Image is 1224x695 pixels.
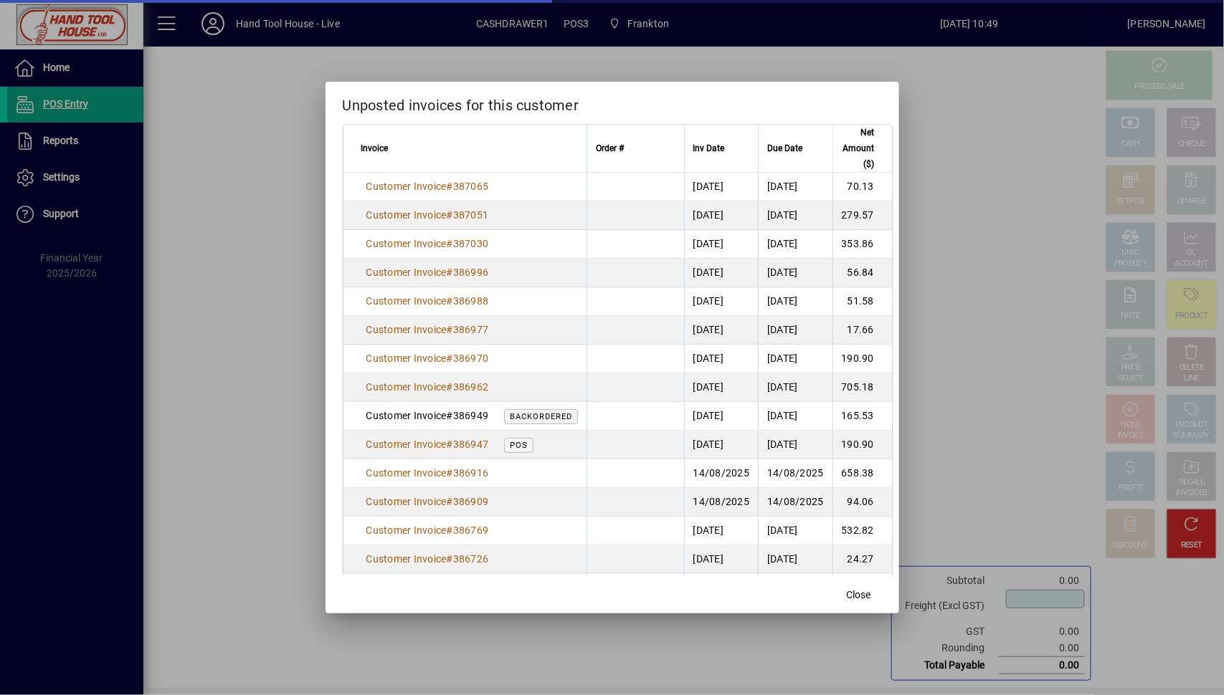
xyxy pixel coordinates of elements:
[758,230,832,259] td: [DATE]
[366,381,447,393] span: Customer Invoice
[366,238,447,249] span: Customer Invoice
[361,465,494,481] a: Customer Invoice#386916
[453,267,489,278] span: 386996
[758,431,832,459] td: [DATE]
[447,295,453,307] span: #
[453,438,489,450] span: 386947
[758,574,832,603] td: [DATE]
[596,140,624,156] span: Order #
[453,381,489,393] span: 386962
[684,402,759,431] td: [DATE]
[693,140,725,156] span: Inv Date
[758,459,832,488] td: 14/08/2025
[832,431,893,459] td: 190.90
[361,494,494,509] a: Customer Invoice#386909
[366,267,447,278] span: Customer Invoice
[447,438,453,450] span: #
[832,517,893,545] td: 532.82
[366,209,447,221] span: Customer Invoice
[684,488,759,517] td: 14/08/2025
[832,173,893,201] td: 70.13
[361,293,494,309] a: Customer Invoice#386988
[684,259,759,287] td: [DATE]
[453,238,489,249] span: 387030
[684,316,759,345] td: [DATE]
[366,496,447,507] span: Customer Invoice
[684,431,759,459] td: [DATE]
[361,178,494,194] a: Customer Invoice#387065
[684,517,759,545] td: [DATE]
[447,467,453,479] span: #
[366,181,447,192] span: Customer Invoice
[832,259,893,287] td: 56.84
[758,545,832,574] td: [DATE]
[453,496,489,507] span: 386909
[832,459,893,488] td: 658.38
[684,201,759,230] td: [DATE]
[453,553,489,565] span: 386726
[361,436,494,452] a: Customer Invoice#386947
[684,287,759,316] td: [DATE]
[684,345,759,373] td: [DATE]
[847,588,871,603] span: Close
[447,209,453,221] span: #
[361,322,494,337] a: Customer Invoice#386977
[447,496,453,507] span: #
[758,488,832,517] td: 14/08/2025
[684,173,759,201] td: [DATE]
[453,209,489,221] span: 387051
[832,373,893,402] td: 705.18
[453,524,489,536] span: 386769
[361,350,494,366] a: Customer Invoice#386970
[832,316,893,345] td: 17.66
[447,353,453,364] span: #
[758,517,832,545] td: [DATE]
[832,574,893,603] td: 5.01
[758,173,832,201] td: [DATE]
[842,125,875,172] span: Net Amount ($)
[832,230,893,259] td: 353.86
[366,324,447,335] span: Customer Invoice
[510,441,528,450] span: POS
[684,373,759,402] td: [DATE]
[447,381,453,393] span: #
[758,402,832,431] td: [DATE]
[453,324,489,335] span: 386977
[832,488,893,517] td: 94.06
[758,373,832,402] td: [DATE]
[832,345,893,373] td: 190.90
[758,345,832,373] td: [DATE]
[767,140,802,156] span: Due Date
[684,459,759,488] td: 14/08/2025
[366,524,447,536] span: Customer Invoice
[361,140,389,156] span: Invoice
[453,467,489,479] span: 386916
[453,181,489,192] span: 387065
[832,402,893,431] td: 165.53
[447,553,453,565] span: #
[832,201,893,230] td: 279.57
[832,287,893,316] td: 51.58
[366,353,447,364] span: Customer Invoice
[758,201,832,230] td: [DATE]
[684,574,759,603] td: [DATE]
[366,295,447,307] span: Customer Invoice
[758,287,832,316] td: [DATE]
[361,551,494,567] a: Customer Invoice#386726
[758,316,832,345] td: [DATE]
[758,259,832,287] td: [DATE]
[361,207,494,223] a: Customer Invoice#387051
[361,379,494,395] a: Customer Invoice#386962
[326,82,899,123] h2: Unposted invoices for this customer
[684,545,759,574] td: [DATE]
[361,522,494,538] a: Customer Invoice#386769
[361,264,494,280] a: Customer Invoice#386996
[510,412,572,421] span: Backordered
[447,524,453,536] span: #
[453,353,489,364] span: 386970
[366,467,447,479] span: Customer Invoice
[447,181,453,192] span: #
[366,553,447,565] span: Customer Invoice
[366,438,447,450] span: Customer Invoice
[361,236,494,251] a: Customer Invoice#387030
